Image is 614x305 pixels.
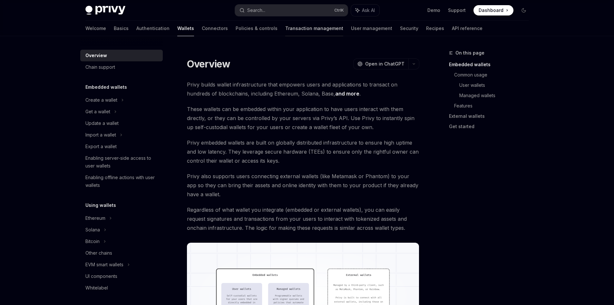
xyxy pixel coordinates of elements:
[85,238,100,245] div: Bitcoin
[85,154,159,170] div: Enabling server-side access to user wallets
[80,117,163,129] a: Update a wallet
[236,21,278,36] a: Policies & controls
[187,80,419,98] span: Privy builds wallet infrastructure that empowers users and applications to transact on hundreds o...
[459,80,534,90] a: User wallets
[187,138,419,165] span: Privy embedded wallets are built on globally distributed infrastructure to ensure high uptime and...
[285,21,343,36] a: Transaction management
[187,205,419,232] span: Regardless of what wallet you integrate (embedded or external wallets), you can easily request si...
[85,272,117,280] div: UI components
[80,61,163,73] a: Chain support
[80,141,163,152] a: Export a wallet
[448,7,466,14] a: Support
[85,83,127,91] h5: Embedded wallets
[80,50,163,61] a: Overview
[80,152,163,172] a: Enabling server-side access to user wallets
[85,174,159,189] div: Enabling offline actions with user wallets
[85,284,108,292] div: Whitelabel
[136,21,170,36] a: Authentication
[362,7,375,14] span: Ask AI
[80,270,163,282] a: UI components
[335,90,359,97] a: and more
[400,21,418,36] a: Security
[235,5,348,16] button: Search...CtrlK
[351,21,392,36] a: User management
[351,5,379,16] button: Ask AI
[449,59,534,70] a: Embedded wallets
[449,121,534,132] a: Get started
[455,49,484,57] span: On this page
[85,52,107,59] div: Overview
[85,261,123,269] div: EVM smart wallets
[85,214,105,222] div: Ethereum
[187,58,230,70] h1: Overview
[85,249,112,257] div: Other chains
[187,105,419,132] span: These wallets can be embedded within your application to have users interact with them directly, ...
[85,21,106,36] a: Welcome
[519,5,529,15] button: Toggle dark mode
[85,201,116,209] h5: Using wallets
[85,143,117,150] div: Export a wallet
[449,111,534,121] a: External wallets
[80,172,163,191] a: Enabling offline actions with user wallets
[85,131,116,139] div: Import a wallet
[85,119,119,127] div: Update a wallet
[85,63,115,71] div: Chain support
[452,21,482,36] a: API reference
[202,21,228,36] a: Connectors
[177,21,194,36] a: Wallets
[187,172,419,199] span: Privy also supports users connecting external wallets (like Metamask or Phantom) to your app so t...
[85,6,125,15] img: dark logo
[427,7,440,14] a: Demo
[454,70,534,80] a: Common usage
[247,6,265,14] div: Search...
[479,7,503,14] span: Dashboard
[473,5,513,15] a: Dashboard
[334,8,344,13] span: Ctrl K
[365,61,404,67] span: Open in ChatGPT
[80,247,163,259] a: Other chains
[85,226,100,234] div: Solana
[459,90,534,101] a: Managed wallets
[85,108,110,116] div: Get a wallet
[454,101,534,111] a: Features
[353,58,408,69] button: Open in ChatGPT
[80,282,163,294] a: Whitelabel
[426,21,444,36] a: Recipes
[85,96,117,104] div: Create a wallet
[114,21,129,36] a: Basics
